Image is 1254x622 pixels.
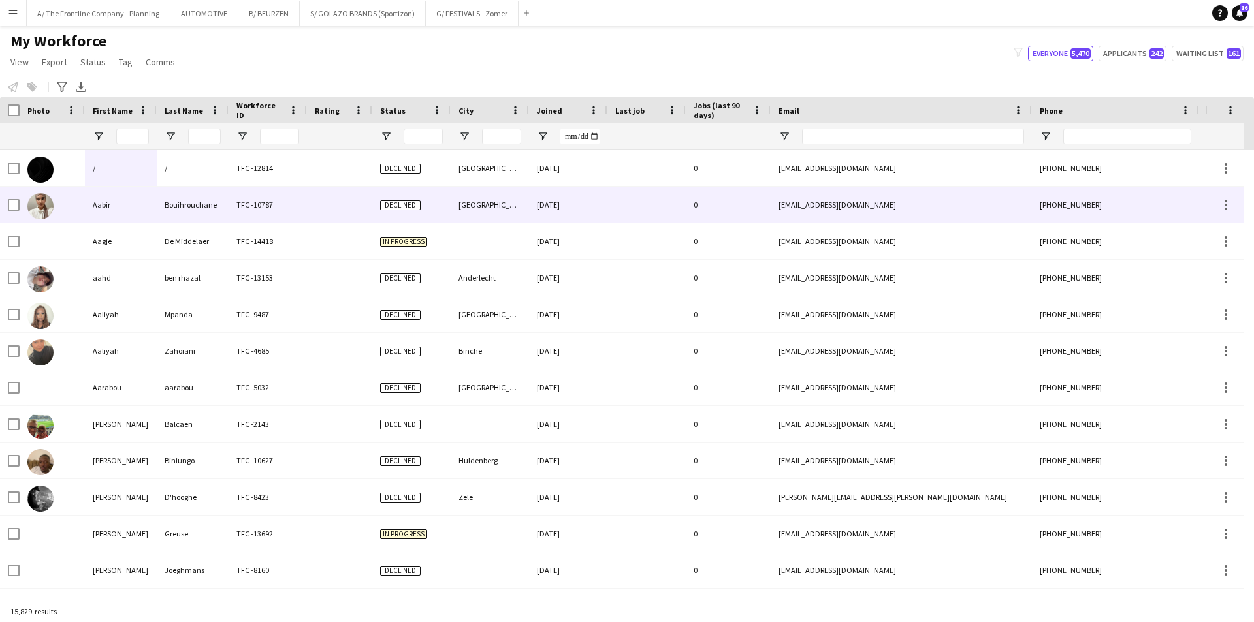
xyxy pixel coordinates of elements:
div: [PHONE_NUMBER] [1032,443,1199,478]
div: Zele [451,479,529,515]
button: S/ GOLAZO BRANDS (Sportizon) [300,1,426,26]
a: View [5,54,34,70]
button: Waiting list161 [1172,46,1244,61]
div: Greuse [157,516,229,552]
div: aarabou [157,369,229,405]
div: [DATE] [529,260,607,296]
span: Declined [380,273,421,283]
div: [DATE] [529,443,607,478]
div: TFC -13153 [229,260,307,296]
div: [PHONE_NUMBER] [1032,516,1199,552]
a: Status [75,54,111,70]
div: [EMAIL_ADDRESS][DOMAIN_NAME] [771,369,1032,405]
button: Open Filter Menu [236,131,248,142]
div: 0 [686,369,771,405]
div: [EMAIL_ADDRESS][DOMAIN_NAME] [771,150,1032,186]
input: Joined Filter Input [560,129,600,144]
div: [DATE] [529,552,607,588]
div: [PHONE_NUMBER] [1032,260,1199,296]
div: [EMAIL_ADDRESS][DOMAIN_NAME] [771,260,1032,296]
span: 5,470 [1070,48,1091,59]
img: Aaliyah Mpanda [27,303,54,329]
img: Aaron D [27,486,54,512]
div: Binche [451,333,529,369]
div: [PHONE_NUMBER] [1032,333,1199,369]
div: [EMAIL_ADDRESS][DOMAIN_NAME] [771,187,1032,223]
img: Aarabou aarabou [27,376,54,402]
span: Joined [537,106,562,116]
button: Open Filter Menu [380,131,392,142]
a: Comms [140,54,180,70]
div: TFC -8423 [229,479,307,515]
a: Tag [114,54,138,70]
input: Phone Filter Input [1063,129,1191,144]
div: 0 [686,479,771,515]
span: Email [779,106,799,116]
div: [GEOGRAPHIC_DATA][PERSON_NAME] [451,150,529,186]
input: Workforce ID Filter Input [260,129,299,144]
div: / [85,150,157,186]
span: Status [380,106,406,116]
div: 0 [686,516,771,552]
div: [GEOGRAPHIC_DATA] [451,369,529,405]
div: TFC -13692 [229,516,307,552]
div: [PERSON_NAME][EMAIL_ADDRESS][PERSON_NAME][DOMAIN_NAME] [771,479,1032,515]
div: 0 [686,443,771,478]
span: Status [80,56,106,68]
img: Aaron Balcaen [27,412,54,439]
span: Photo [27,106,50,116]
button: Open Filter Menu [537,131,549,142]
img: Aaliyah Zahoiani [27,339,54,365]
div: 0 [686,406,771,442]
div: 0 [686,223,771,259]
button: B/ BEURZEN [238,1,300,26]
div: [DATE] [529,369,607,405]
span: First Name [93,106,133,116]
span: City [458,106,474,116]
div: [EMAIL_ADDRESS][DOMAIN_NAME] [771,296,1032,332]
div: [PHONE_NUMBER] [1032,223,1199,259]
div: Zahoiani [157,333,229,369]
span: View [10,56,29,68]
button: G/ FESTIVALS - Zomer [426,1,519,26]
button: Open Filter Menu [458,131,470,142]
div: TFC -4685 [229,333,307,369]
input: First Name Filter Input [116,129,149,144]
div: [DATE] [529,479,607,515]
div: [PERSON_NAME] [85,406,157,442]
div: 0 [686,552,771,588]
div: [EMAIL_ADDRESS][DOMAIN_NAME] [771,552,1032,588]
div: 0 [686,296,771,332]
div: [DATE] [529,406,607,442]
div: [DATE] [529,296,607,332]
div: [DATE] [529,333,607,369]
div: [PHONE_NUMBER] [1032,552,1199,588]
span: Tag [119,56,133,68]
input: Last Name Filter Input [188,129,221,144]
div: [DATE] [529,187,607,223]
div: Anderlecht [451,260,529,296]
div: Balcaen [157,406,229,442]
div: Bouihrouchane [157,187,229,223]
button: Open Filter Menu [93,131,104,142]
span: Phone [1040,106,1063,116]
div: [EMAIL_ADDRESS][DOMAIN_NAME] [771,516,1032,552]
div: [PHONE_NUMBER] [1032,479,1199,515]
div: [PERSON_NAME] [85,443,157,478]
div: Joeghmans [157,552,229,588]
div: [PHONE_NUMBER] [1032,406,1199,442]
div: Aaliyah [85,296,157,332]
span: Declined [380,493,421,503]
div: Aabir [85,187,157,223]
img: Aaron Biniungo [27,449,54,475]
div: TFC -10787 [229,187,307,223]
input: Email Filter Input [802,129,1024,144]
div: TFC -9487 [229,296,307,332]
button: Applicants242 [1099,46,1166,61]
div: TFC -12814 [229,150,307,186]
span: Declined [380,383,421,393]
button: Open Filter Menu [165,131,176,142]
span: Rating [315,106,340,116]
input: City Filter Input [482,129,521,144]
div: [PERSON_NAME] [85,552,157,588]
